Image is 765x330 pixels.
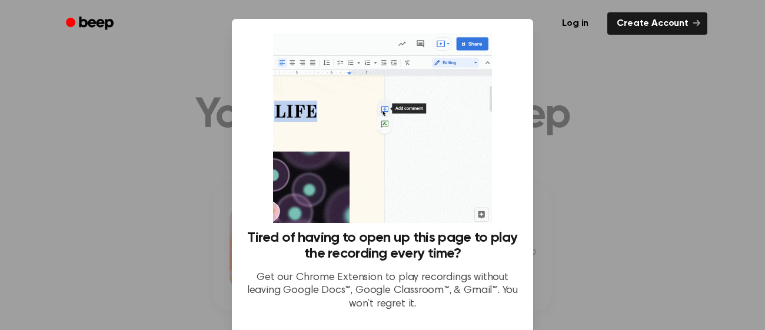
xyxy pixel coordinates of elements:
[607,12,707,35] a: Create Account
[58,12,124,35] a: Beep
[246,230,519,262] h3: Tired of having to open up this page to play the recording every time?
[246,271,519,311] p: Get our Chrome Extension to play recordings without leaving Google Docs™, Google Classroom™, & Gm...
[273,33,491,223] img: Beep extension in action
[550,10,600,37] a: Log in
